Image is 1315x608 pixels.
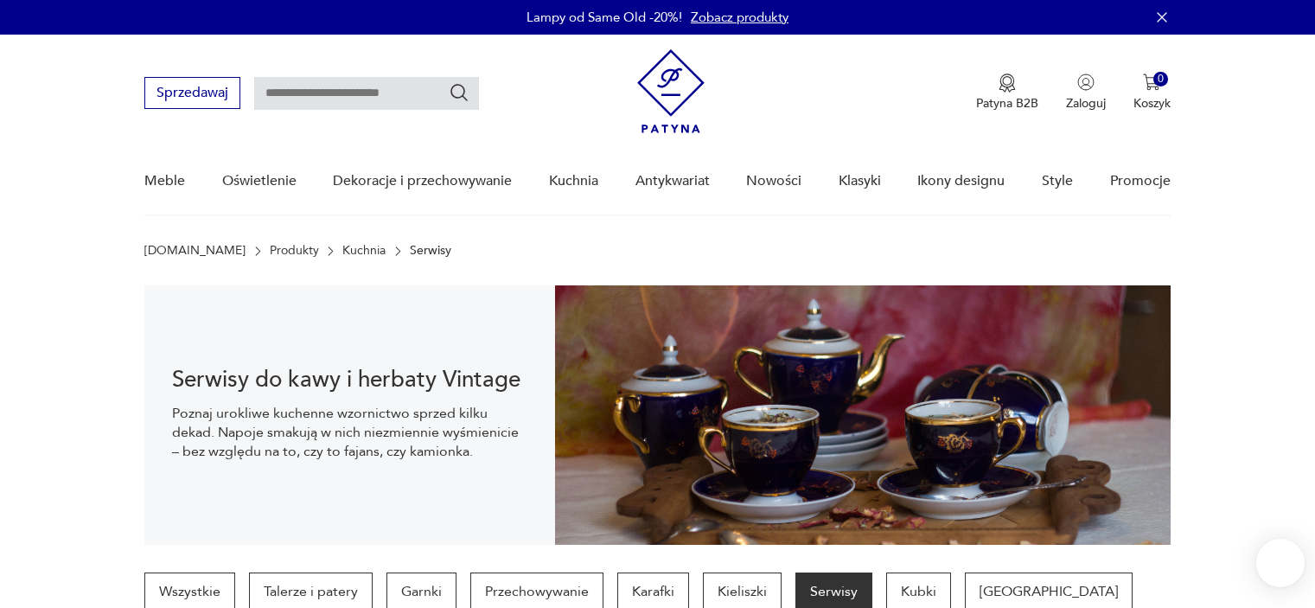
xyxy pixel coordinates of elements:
a: [DOMAIN_NAME] [144,244,246,258]
button: Sprzedawaj [144,77,240,109]
button: 0Koszyk [1133,74,1171,112]
a: Sprzedawaj [144,88,240,100]
div: 0 [1153,72,1168,86]
p: Poznaj urokliwe kuchenne wzornictwo sprzed kilku dekad. Napoje smakują w nich niezmiennie wyśmien... [172,404,527,461]
a: Style [1042,148,1073,214]
a: Kuchnia [549,148,598,214]
a: Oświetlenie [222,148,297,214]
a: Ikona medaluPatyna B2B [976,74,1038,112]
p: Patyna B2B [976,95,1038,112]
p: Serwisy [410,244,451,258]
img: Ikona koszyka [1143,74,1160,91]
img: Ikona medalu [999,74,1016,93]
button: Patyna B2B [976,74,1038,112]
p: Koszyk [1133,95,1171,112]
a: Ikony designu [917,148,1005,214]
button: Zaloguj [1066,74,1106,112]
a: Kuchnia [342,244,386,258]
a: Klasyki [839,148,881,214]
a: Nowości [746,148,801,214]
button: Szukaj [449,82,469,103]
a: Meble [144,148,185,214]
p: Lampy od Same Old -20%! [527,9,682,26]
a: Promocje [1110,148,1171,214]
a: Zobacz produkty [691,9,788,26]
img: 6c3219ab6e0285d0a5357e1c40c362de.jpg [555,285,1171,545]
h1: Serwisy do kawy i herbaty Vintage [172,369,527,390]
p: Zaloguj [1066,95,1106,112]
img: Ikonka użytkownika [1077,74,1095,91]
a: Dekoracje i przechowywanie [333,148,512,214]
a: Antykwariat [635,148,710,214]
a: Produkty [270,244,319,258]
iframe: Smartsupp widget button [1256,539,1305,587]
img: Patyna - sklep z meblami i dekoracjami vintage [637,49,705,133]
